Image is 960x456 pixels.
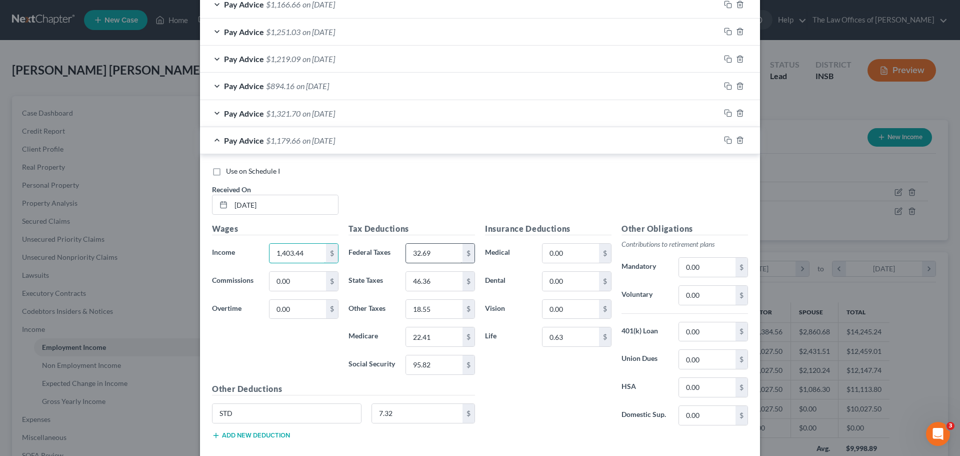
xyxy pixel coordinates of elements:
button: Add new deduction [212,431,290,439]
label: Dental [480,271,537,291]
input: 0.00 [542,272,599,291]
p: Contributions to retirement plans [621,239,748,249]
input: MM/DD/YYYY [231,195,338,214]
span: Received On [212,185,251,194]
div: $ [326,244,338,263]
span: on [DATE] [302,27,335,37]
input: 0.00 [679,286,735,305]
div: $ [599,300,611,319]
label: 401(k) Loan [616,322,673,342]
label: Mandatory [616,257,673,277]
iframe: Intercom live chat [926,422,950,446]
h5: Tax Deductions [348,223,475,235]
div: $ [326,300,338,319]
input: 0.00 [406,300,462,319]
div: $ [735,286,747,305]
div: $ [462,272,474,291]
span: Income [212,248,235,256]
label: Commissions [207,271,264,291]
input: 0.00 [679,322,735,341]
label: Union Dues [616,349,673,369]
input: 0.00 [269,272,326,291]
span: on [DATE] [302,136,335,145]
input: 0.00 [372,404,463,423]
div: $ [735,378,747,397]
label: Voluntary [616,285,673,305]
span: on [DATE] [296,81,329,91]
span: on [DATE] [302,109,335,118]
label: Overtime [207,299,264,319]
span: $894.16 [266,81,294,91]
label: Life [480,327,537,347]
input: 0.00 [406,327,462,346]
h5: Insurance Deductions [485,223,611,235]
label: Federal Taxes [343,243,400,263]
div: $ [462,355,474,374]
div: $ [326,272,338,291]
div: $ [735,322,747,341]
input: Specify... [212,404,361,423]
label: Domestic Sup. [616,405,673,425]
span: Pay Advice [224,109,264,118]
div: $ [735,258,747,277]
input: 0.00 [679,378,735,397]
input: 0.00 [269,244,326,263]
div: $ [599,327,611,346]
span: $1,321.70 [266,109,300,118]
div: $ [462,244,474,263]
input: 0.00 [406,244,462,263]
label: Other Taxes [343,299,400,319]
input: 0.00 [542,244,599,263]
label: Medicare [343,327,400,347]
div: $ [462,404,474,423]
div: $ [462,327,474,346]
span: $1,219.09 [266,54,300,64]
label: HSA [616,377,673,397]
span: Pay Advice [224,81,264,91]
h5: Wages [212,223,338,235]
label: Vision [480,299,537,319]
label: Medical [480,243,537,263]
div: $ [735,350,747,369]
input: 0.00 [406,355,462,374]
div: $ [462,300,474,319]
span: Pay Advice [224,136,264,145]
span: on [DATE] [302,54,335,64]
label: State Taxes [343,271,400,291]
span: Pay Advice [224,27,264,37]
h5: Other Obligations [621,223,748,235]
div: $ [735,406,747,425]
input: 0.00 [542,327,599,346]
label: Social Security [343,355,400,375]
input: 0.00 [269,300,326,319]
span: $1,179.66 [266,136,300,145]
h5: Other Deductions [212,383,475,395]
span: Use on Schedule I [226,167,280,175]
div: $ [599,272,611,291]
input: 0.00 [679,258,735,277]
input: 0.00 [542,300,599,319]
span: 3 [946,422,954,430]
input: 0.00 [406,272,462,291]
span: Pay Advice [224,54,264,64]
span: $1,251.03 [266,27,300,37]
input: 0.00 [679,350,735,369]
div: $ [599,244,611,263]
input: 0.00 [679,406,735,425]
